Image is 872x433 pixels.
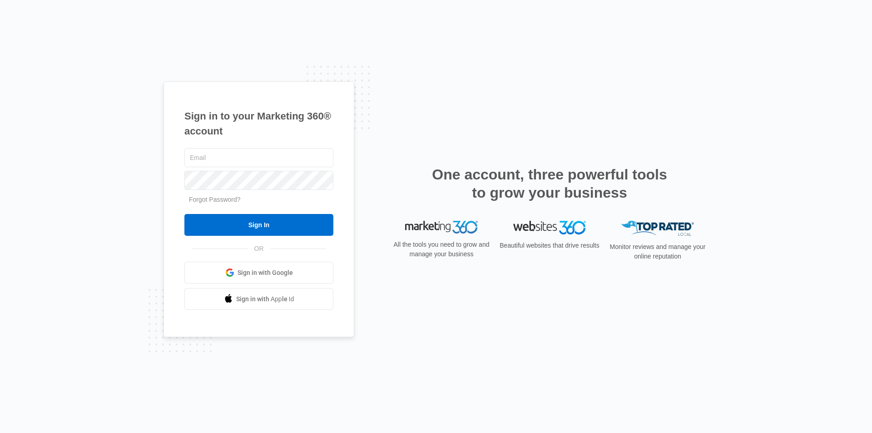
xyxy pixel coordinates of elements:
[189,196,241,203] a: Forgot Password?
[429,165,670,202] h2: One account, three powerful tools to grow your business
[499,241,600,250] p: Beautiful websites that drive results
[248,244,270,254] span: OR
[236,294,294,304] span: Sign in with Apple Id
[513,221,586,234] img: Websites 360
[184,262,333,284] a: Sign in with Google
[238,268,293,278] span: Sign in with Google
[607,242,708,261] p: Monitor reviews and manage your online reputation
[621,221,694,236] img: Top Rated Local
[184,109,333,139] h1: Sign in to your Marketing 360® account
[184,288,333,310] a: Sign in with Apple Id
[184,148,333,167] input: Email
[391,240,492,259] p: All the tools you need to grow and manage your business
[184,214,333,236] input: Sign In
[405,221,478,234] img: Marketing 360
